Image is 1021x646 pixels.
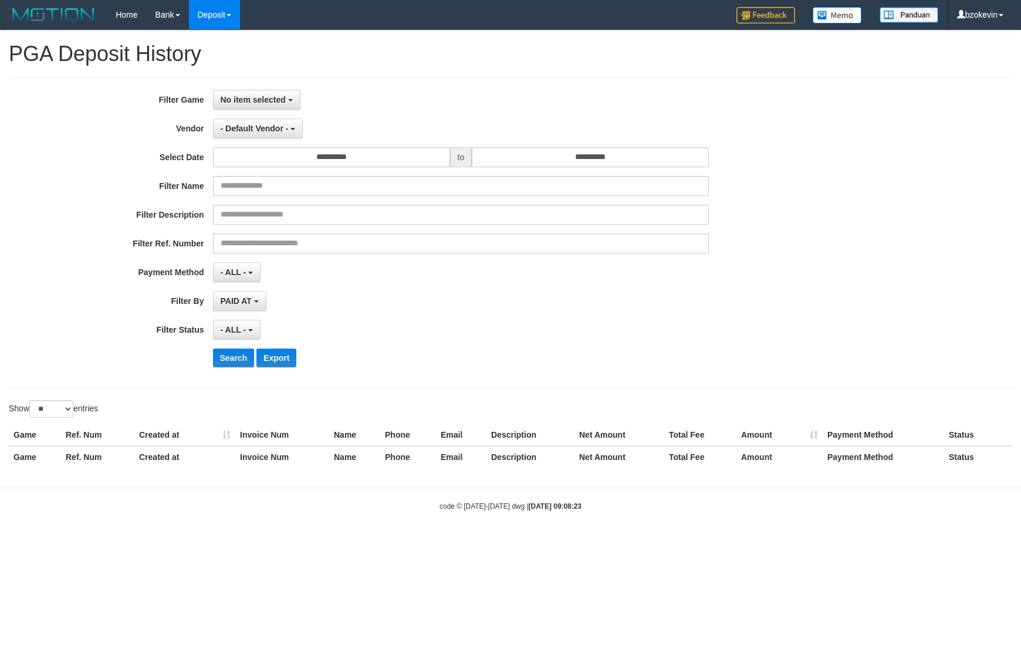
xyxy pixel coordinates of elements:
[213,291,266,311] button: PAID AT
[574,446,664,468] th: Net Amount
[823,424,944,446] th: Payment Method
[235,424,329,446] th: Invoice Num
[213,320,261,340] button: - ALL -
[61,424,134,446] th: Ref. Num
[736,424,823,446] th: Amount
[664,446,736,468] th: Total Fee
[9,6,98,23] img: MOTION_logo.png
[9,400,98,418] label: Show entries
[221,296,252,306] span: PAID AT
[221,268,246,277] span: - ALL -
[380,424,436,446] th: Phone
[221,325,246,334] span: - ALL -
[736,7,795,23] img: Feedback.jpg
[880,7,938,23] img: panduan.png
[29,400,73,418] select: Showentries
[61,446,134,468] th: Ref. Num
[9,424,61,446] th: Game
[450,147,472,167] span: to
[574,424,664,446] th: Net Amount
[329,424,380,446] th: Name
[9,446,61,468] th: Game
[436,424,486,446] th: Email
[221,124,289,133] span: - Default Vendor -
[944,424,1012,446] th: Status
[944,446,1012,468] th: Status
[235,446,329,468] th: Invoice Num
[439,502,582,510] small: code © [DATE]-[DATE] dwg |
[486,424,574,446] th: Description
[380,446,436,468] th: Phone
[134,446,235,468] th: Created at
[486,446,574,468] th: Description
[134,424,235,446] th: Created at
[736,446,823,468] th: Amount
[213,119,303,138] button: - Default Vendor -
[213,262,261,282] button: - ALL -
[529,502,582,510] strong: [DATE] 09:08:23
[813,7,862,23] img: Button%20Memo.svg
[213,349,255,367] button: Search
[221,95,286,104] span: No item selected
[256,349,296,367] button: Export
[823,446,944,468] th: Payment Method
[436,446,486,468] th: Email
[9,42,1012,66] h1: PGA Deposit History
[213,90,300,110] button: No item selected
[329,446,380,468] th: Name
[664,424,736,446] th: Total Fee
